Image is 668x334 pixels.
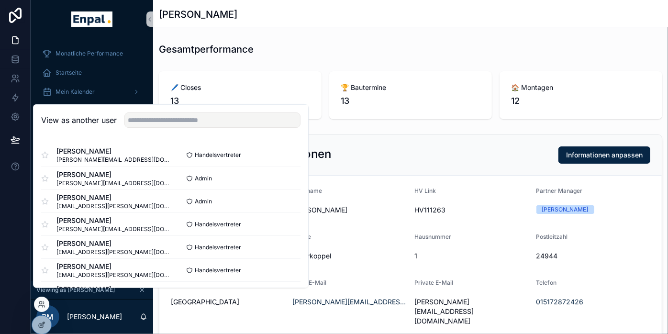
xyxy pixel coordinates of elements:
span: Handelsvertreter [195,243,241,251]
span: Postleitzahl [536,233,568,240]
span: 🏆 Bautermine [341,83,480,92]
a: Startseite [36,64,147,81]
img: App logo [71,11,112,27]
span: Startseite [56,69,82,77]
span: [PERSON_NAME] [56,192,171,202]
span: Informationen anpassen [566,150,643,160]
span: Handelsvertreter [195,266,241,274]
span: [PERSON_NAME] [56,261,171,271]
span: [EMAIL_ADDRESS][PERSON_NAME][DOMAIN_NAME] [56,202,171,210]
span: [GEOGRAPHIC_DATA] [171,297,285,307]
span: 13 [341,94,480,108]
span: Private E-Mail [414,279,453,286]
p: [PERSON_NAME] [67,312,122,322]
span: Monatliche Performance [56,50,123,57]
h2: View as another user [41,114,117,126]
span: 🏠 Montagen [511,83,651,92]
span: 24944 [536,251,651,261]
span: HV Link [414,187,436,194]
span: 1 [414,251,529,261]
span: Handelsvertreter [195,151,241,159]
div: [PERSON_NAME] [542,205,589,214]
a: Monatliche Performance [36,45,147,62]
span: Osterkoppel [293,251,407,261]
span: Viewing as [PERSON_NAME] [36,286,115,294]
a: 015172872426 [536,297,584,307]
h1: Gesamtperformance [159,43,254,56]
a: Neue Kunden [36,102,147,120]
span: 🖊️ Closes [170,83,310,92]
span: [PERSON_NAME] [56,215,171,225]
div: scrollable content [31,38,153,209]
span: Handelsvertreter [195,220,241,228]
span: 12 [511,94,651,108]
span: Telefon [536,279,557,286]
span: [EMAIL_ADDRESS][PERSON_NAME][DOMAIN_NAME] [56,271,171,278]
span: 13 [170,94,310,108]
button: Informationen anpassen [558,146,650,164]
span: [PERSON_NAME] [56,238,171,248]
span: Mein Kalender [56,88,95,96]
span: Enpal E-Mail [293,279,327,286]
span: [PERSON_NAME][EMAIL_ADDRESS][DOMAIN_NAME] [56,179,171,187]
span: Admin [195,197,212,205]
a: [PERSON_NAME][EMAIL_ADDRESS][PERSON_NAME][DOMAIN_NAME] [293,297,407,307]
a: Mein Kalender [36,83,147,100]
span: Admin [195,174,212,182]
span: [PERSON_NAME] [56,169,171,179]
span: Partner Manager [536,187,583,194]
span: [EMAIL_ADDRESS][PERSON_NAME][DOMAIN_NAME] [56,248,171,256]
span: [PERSON_NAME] [56,146,171,156]
span: [PERSON_NAME][EMAIL_ADDRESS][DOMAIN_NAME] [56,225,171,233]
span: HV111263 [414,205,529,215]
span: [PERSON_NAME][EMAIL_ADDRESS][DOMAIN_NAME] [414,297,529,326]
span: Hausnummer [414,233,451,240]
span: [PERSON_NAME][EMAIL_ADDRESS][DOMAIN_NAME] [56,156,171,164]
h1: [PERSON_NAME] [159,8,237,21]
span: [PERSON_NAME] [56,284,171,294]
span: [PERSON_NAME] [293,205,407,215]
